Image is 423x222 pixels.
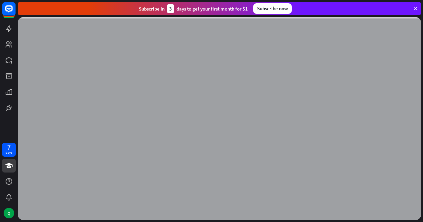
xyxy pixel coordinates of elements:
[7,144,11,150] div: 7
[2,143,16,157] a: 7 days
[253,3,292,14] div: Subscribe now
[167,4,174,13] div: 3
[4,208,14,218] div: Q
[139,4,248,13] div: Subscribe in days to get your first month for $1
[6,150,12,155] div: days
